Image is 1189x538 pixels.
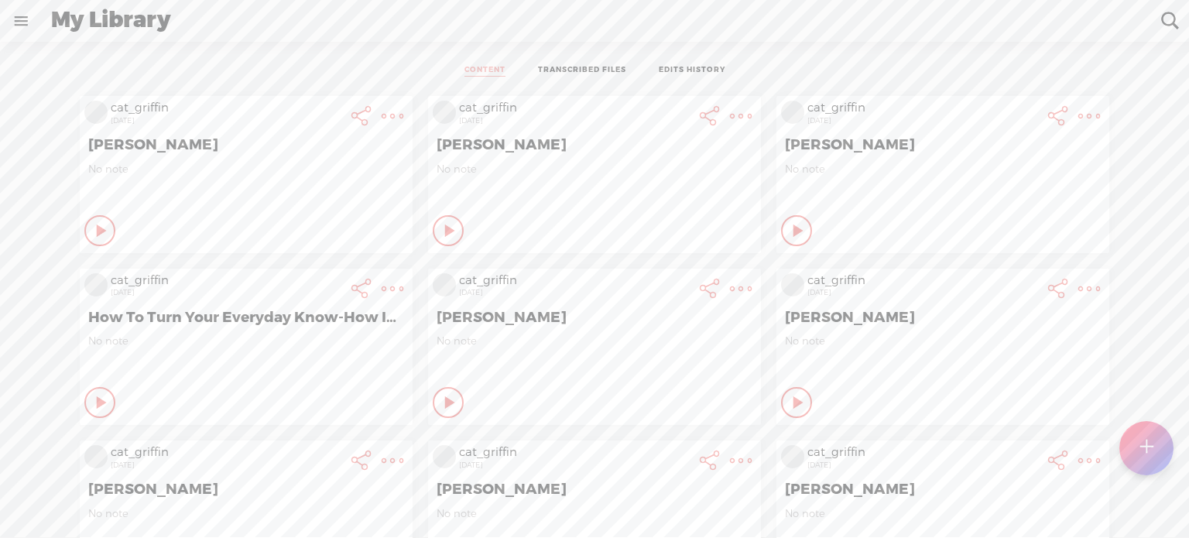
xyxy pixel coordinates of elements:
div: cat_griffin [459,445,691,461]
span: No note [437,507,752,520]
span: [PERSON_NAME] [785,308,1101,327]
div: [DATE] [111,116,343,125]
div: cat_griffin [111,445,343,461]
a: EDITS HISTORY [659,65,725,77]
img: videoLoading.png [781,101,804,124]
span: No note [88,163,404,176]
span: [PERSON_NAME] [437,135,752,154]
span: [PERSON_NAME] [437,308,752,327]
span: [PERSON_NAME] [437,480,752,499]
a: CONTENT [464,65,505,77]
div: [DATE] [807,116,1040,125]
div: [DATE] [459,461,691,470]
div: [DATE] [459,116,691,125]
span: No note [437,163,752,176]
img: videoLoading.png [433,101,456,124]
span: [PERSON_NAME] [785,480,1101,499]
span: [PERSON_NAME] [785,135,1101,154]
div: cat_griffin [111,273,343,289]
span: How To Turn Your Everyday Know-How Into A Digital Product That Sells [88,308,404,327]
div: [DATE] [459,288,691,297]
div: [DATE] [807,288,1040,297]
img: videoLoading.png [433,445,456,468]
span: [PERSON_NAME] [88,480,404,499]
span: No note [785,334,1101,348]
span: No note [785,163,1101,176]
div: [DATE] [111,461,343,470]
span: No note [88,334,404,348]
div: [DATE] [807,461,1040,470]
img: videoLoading.png [781,273,804,296]
span: No note [437,334,752,348]
img: videoLoading.png [84,101,108,124]
div: cat_griffin [459,273,691,289]
img: videoLoading.png [433,273,456,296]
div: cat_griffin [807,445,1040,461]
img: videoLoading.png [84,273,108,296]
div: cat_griffin [111,101,343,116]
div: [DATE] [111,288,343,297]
div: cat_griffin [459,101,691,116]
span: No note [785,507,1101,520]
span: No note [88,507,404,520]
div: cat_griffin [807,101,1040,116]
div: cat_griffin [807,273,1040,289]
span: [PERSON_NAME] [88,135,404,154]
img: videoLoading.png [781,445,804,468]
div: My Library [40,1,1150,41]
a: TRANSCRIBED FILES [538,65,626,77]
img: videoLoading.png [84,445,108,468]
